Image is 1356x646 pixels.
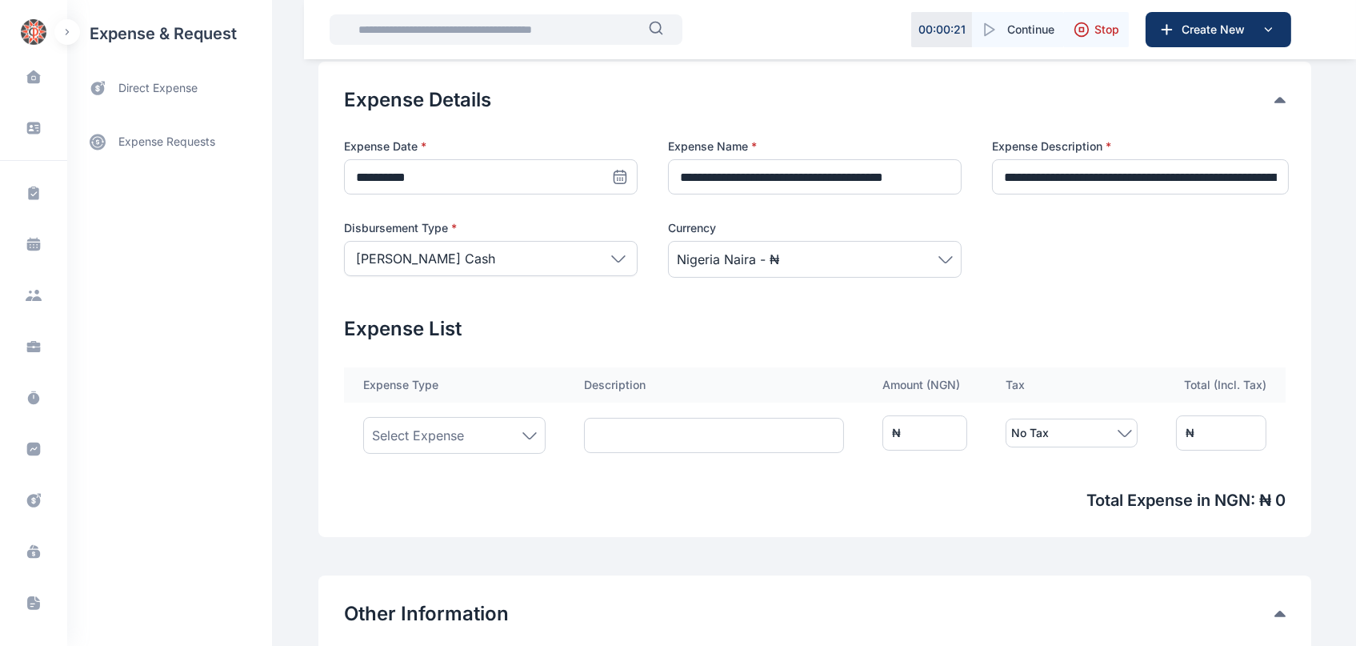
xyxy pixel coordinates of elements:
[565,367,863,403] th: Description
[863,367,986,403] th: Amount ( NGN )
[67,110,272,161] div: expense requests
[918,22,966,38] p: 00 : 00 : 21
[1186,425,1194,441] div: ₦
[344,220,638,236] label: Disbursement Type
[892,425,901,441] div: ₦
[668,138,962,154] label: Expense Name
[1157,367,1286,403] th: Total (Incl. Tax)
[1011,423,1049,443] span: No Tax
[372,426,464,445] span: Select Expense
[972,12,1064,47] button: Continue
[344,316,1286,342] h2: Expense List
[992,138,1286,154] label: Expense Description
[344,601,1274,627] button: Other Information
[67,67,272,110] a: direct expense
[356,249,495,268] p: [PERSON_NAME] Cash
[344,367,565,403] th: Expense Type
[1094,22,1119,38] span: Stop
[986,367,1157,403] th: Tax
[1175,22,1258,38] span: Create New
[1146,12,1291,47] button: Create New
[1007,22,1054,38] span: Continue
[344,489,1286,512] span: Total Expense in NGN : ₦ 0
[67,122,272,161] a: expense requests
[1064,12,1129,47] button: Stop
[344,87,1274,113] button: Expense Details
[668,220,716,236] span: Currency
[344,601,1286,627] div: Other Information
[344,87,1286,113] div: Expense Details
[677,250,779,269] span: Nigeria Naira - ₦
[344,138,638,154] label: Expense Date
[118,80,198,97] span: direct expense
